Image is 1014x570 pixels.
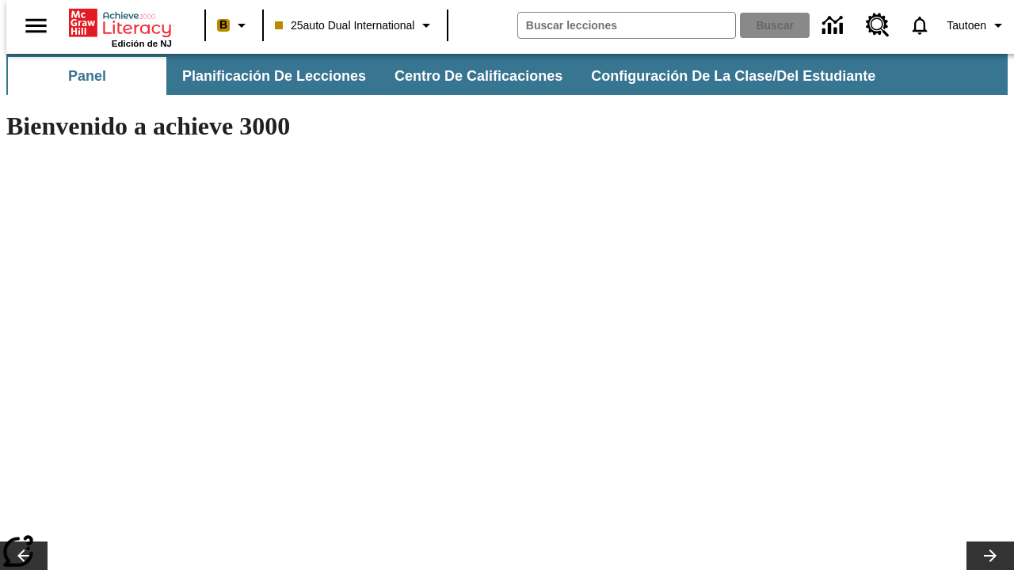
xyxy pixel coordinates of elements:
input: Buscar campo [518,13,735,38]
button: Configuración de la clase/del estudiante [578,57,888,95]
span: Panel [68,67,106,85]
h1: Bienvenido a achieve 3000 [6,112,691,141]
button: Clase: 25auto Dual International, Selecciona una clase [269,11,442,40]
button: Planificación de lecciones [170,57,379,95]
button: Boost El color de la clase es melocotón. Cambiar el color de la clase. [211,11,257,40]
button: Abrir el menú lateral [13,2,59,49]
button: Perfil/Configuración [940,11,1014,40]
div: Subbarra de navegación [6,54,1008,95]
button: Carrusel de lecciones, seguir [966,541,1014,570]
span: Tautoen [947,17,986,34]
button: Panel [8,57,166,95]
a: Centro de recursos, Se abrirá en una pestaña nueva. [856,4,899,47]
a: Centro de información [813,4,856,47]
span: B [219,15,227,35]
span: Edición de NJ [112,39,172,48]
span: Configuración de la clase/del estudiante [591,67,875,85]
span: 25auto Dual International [275,17,414,34]
a: Portada [69,7,172,39]
a: Notificaciones [899,5,940,46]
div: Subbarra de navegación [6,57,890,95]
div: Portada [69,6,172,48]
button: Centro de calificaciones [382,57,575,95]
span: Centro de calificaciones [395,67,562,85]
span: Planificación de lecciones [182,67,366,85]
